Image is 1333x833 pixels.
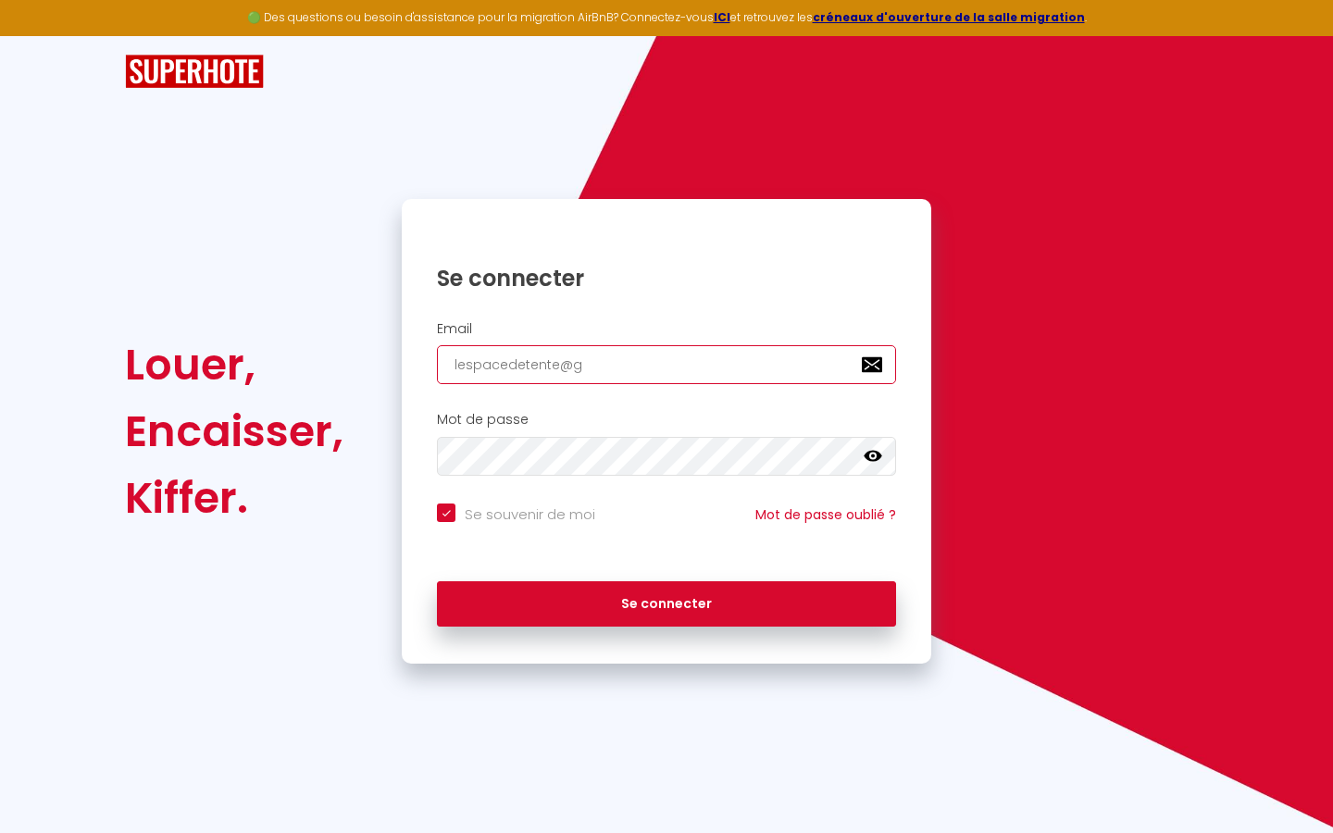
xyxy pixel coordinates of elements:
[755,505,896,524] a: Mot de passe oublié ?
[437,321,896,337] h2: Email
[437,412,896,428] h2: Mot de passe
[437,345,896,384] input: Ton Email
[15,7,70,63] button: Ouvrir le widget de chat LiveChat
[125,55,264,89] img: SuperHote logo
[437,581,896,628] button: Se connecter
[125,465,343,531] div: Kiffer.
[813,9,1085,25] a: créneaux d'ouverture de la salle migration
[714,9,730,25] a: ICI
[125,331,343,398] div: Louer,
[437,264,896,292] h1: Se connecter
[125,398,343,465] div: Encaisser,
